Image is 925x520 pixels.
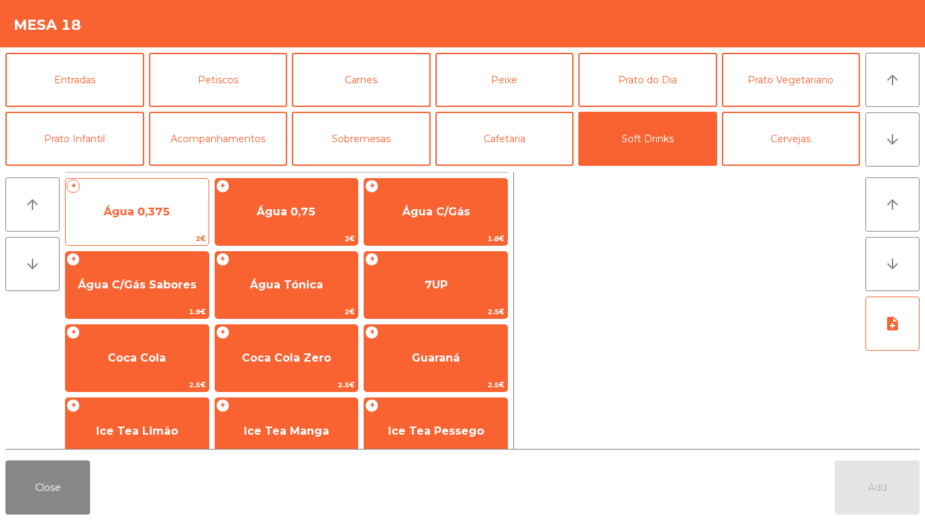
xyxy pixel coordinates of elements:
[884,131,901,148] i: arrow_downward
[365,326,379,339] span: +
[435,112,574,166] button: Cafetaria
[365,253,379,266] span: +
[215,232,358,245] span: 3€
[149,53,288,107] button: Petiscos
[24,196,41,213] i: arrow_upward
[216,326,230,339] span: +
[66,253,80,266] span: +
[149,112,288,166] button: Acompanhamentos
[865,53,920,107] button: arrow_upward
[884,72,901,88] i: arrow_upward
[5,460,90,515] button: Close
[244,425,329,437] span: Ice Tea Manga
[104,205,170,218] span: Água 0,375
[66,378,209,391] span: 2.5€
[364,305,507,318] span: 2.5€
[5,177,60,232] button: arrow_upward
[250,278,323,291] span: Água Tónica
[365,179,379,193] span: +
[66,399,80,412] span: +
[78,278,196,291] span: Água C/Gás Sabores
[884,256,901,272] i: arrow_downward
[402,205,470,218] span: Água C/Gás
[865,297,920,351] button: note_add
[66,232,209,245] span: 2€
[216,399,230,412] span: +
[578,53,717,107] button: Prato do Dia
[5,112,144,166] button: Prato Infantil
[425,278,448,291] span: 7UP
[364,378,507,391] span: 2.5€
[14,15,81,35] h4: Mesa 18
[884,196,901,213] i: arrow_upward
[24,256,41,272] i: arrow_downward
[412,351,460,364] span: Guaraná
[215,378,358,391] span: 2.5€
[865,112,920,167] button: arrow_downward
[66,305,209,318] span: 1.9€
[435,53,574,107] button: Peixe
[722,53,861,107] button: Prato Vegetariano
[865,237,920,291] button: arrow_downward
[216,179,230,193] span: +
[722,112,861,166] button: Cervejas
[108,351,166,364] span: Coca Cola
[365,399,379,412] span: +
[292,53,431,107] button: Carnes
[215,305,358,318] span: 2€
[66,326,80,339] span: +
[292,112,431,166] button: Sobremesas
[242,351,331,364] span: Coca Cola Zero
[5,53,144,107] button: Entradas
[865,177,920,232] button: arrow_upward
[5,237,60,291] button: arrow_downward
[388,425,484,437] span: Ice Tea Pessego
[66,179,80,193] span: +
[884,316,901,332] i: note_add
[364,232,507,245] span: 1.8€
[96,425,178,437] span: Ice Tea Limão
[257,205,316,218] span: Água 0,75
[216,253,230,266] span: +
[578,112,717,166] button: Soft Drinks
